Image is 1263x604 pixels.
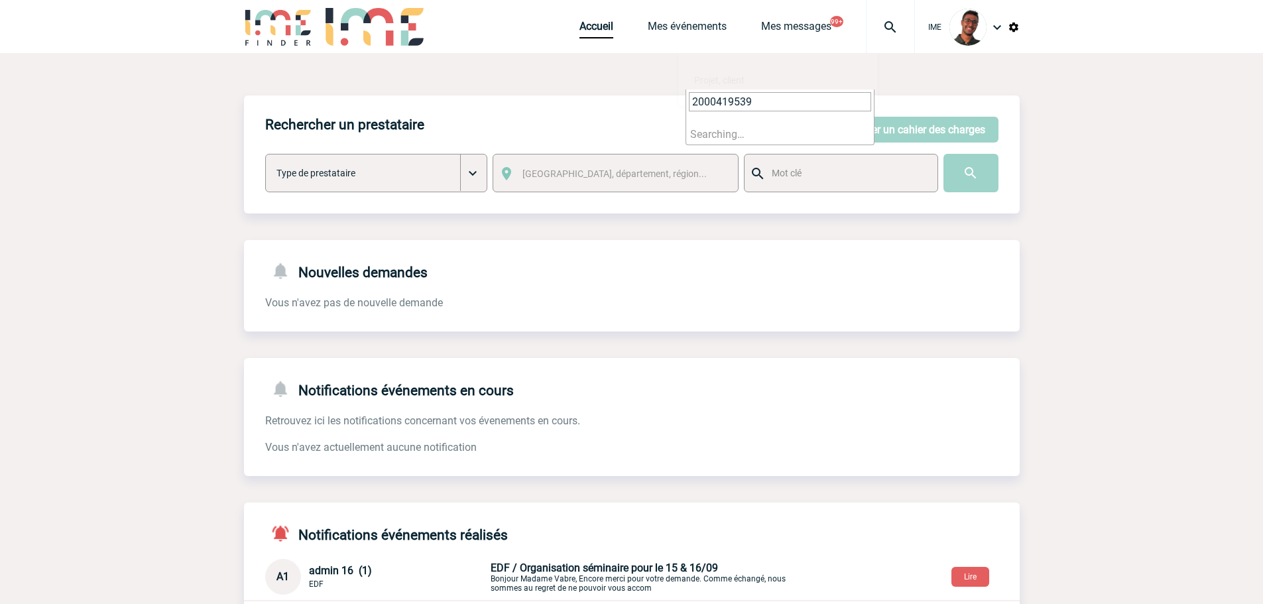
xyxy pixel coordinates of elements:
input: Mot clé [768,164,926,182]
img: notifications-24-px-g.png [271,261,298,280]
h4: Notifications événements en cours [265,379,514,398]
a: Lire [941,570,1000,582]
span: Projet, client [694,75,745,86]
span: Vous n'avez actuellement aucune notification [265,441,477,453]
div: Conversation privée : Client - Agence [265,559,1020,595]
p: Bonjour Madame Vabre, Encore merci pour votre demande. Comme échangé, nous sommes au regret de ne... [491,562,802,593]
img: notifications-active-24-px-r.png [271,524,298,543]
img: notifications-24-px-g.png [271,379,298,398]
span: EDF / Organisation séminaire pour le 15 & 16/09 [491,562,718,574]
a: Mes événements [648,20,727,38]
h4: Nouvelles demandes [265,261,428,280]
span: [GEOGRAPHIC_DATA], département, région... [522,168,707,179]
h4: Rechercher un prestataire [265,117,424,133]
input: Submit [943,154,998,192]
span: Retrouvez ici les notifications concernant vos évenements en cours. [265,414,580,427]
a: Accueil [579,20,613,38]
a: Mes messages [761,20,831,38]
li: Searching… [686,124,874,145]
span: IME [928,23,941,32]
span: admin 16 (1) [309,564,372,577]
span: Vous n'avez pas de nouvelle demande [265,296,443,309]
img: IME-Finder [244,8,313,46]
button: Lire [951,567,989,587]
span: A1 [276,570,289,583]
button: 99+ [830,16,843,27]
h4: Notifications événements réalisés [265,524,508,543]
img: 124970-0.jpg [949,9,987,46]
a: A1 admin 16 (1) EDF EDF / Organisation séminaire pour le 15 & 16/09Bonjour Madame Vabre, Encore m... [265,570,802,582]
span: EDF [309,579,324,589]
